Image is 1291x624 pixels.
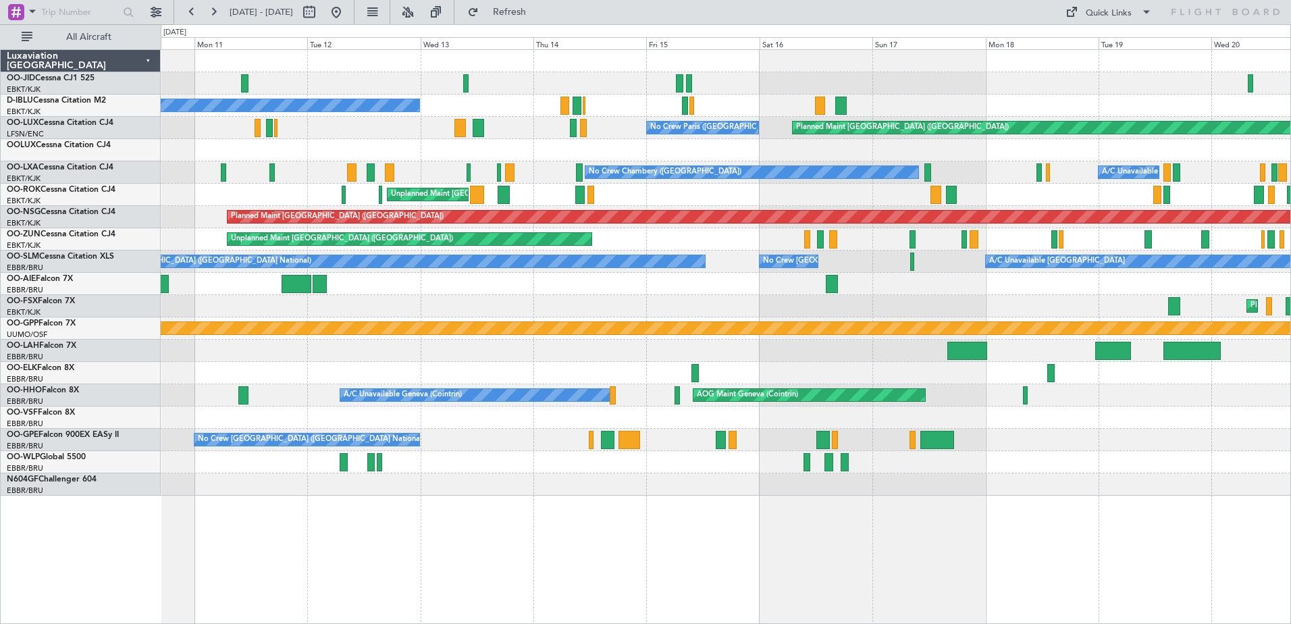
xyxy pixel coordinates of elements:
button: Quick Links [1059,1,1159,23]
div: Sat 16 [760,37,872,49]
a: OO-VSFFalcon 8X [7,409,75,417]
a: OO-LAHFalcon 7X [7,342,76,350]
span: OO-WLP [7,453,40,461]
a: OO-GPPFalcon 7X [7,319,76,328]
a: EBBR/BRU [7,441,43,451]
button: All Aircraft [15,26,147,48]
div: No Crew Chambery ([GEOGRAPHIC_DATA]) [589,162,741,182]
span: OOLUX [7,141,36,149]
div: Tue 19 [1099,37,1211,49]
div: Unplanned Maint [GEOGRAPHIC_DATA]-[GEOGRAPHIC_DATA] [391,184,609,205]
a: D-IBLUCessna Citation M2 [7,97,106,105]
a: UUMO/OSF [7,330,47,340]
div: Tue 12 [307,37,420,49]
a: OO-AIEFalcon 7X [7,275,73,283]
a: OO-HHOFalcon 8X [7,386,79,394]
a: OO-LXACessna Citation CJ4 [7,163,113,172]
a: OO-NSGCessna Citation CJ4 [7,208,115,216]
a: EBKT/KJK [7,107,41,117]
div: Fri 15 [646,37,759,49]
a: LFSN/ENC [7,129,44,139]
div: Thu 14 [533,37,646,49]
span: OO-LUX [7,119,38,127]
span: OO-ZUN [7,230,41,238]
span: OO-NSG [7,208,41,216]
span: D-IBLU [7,97,33,105]
a: EBBR/BRU [7,463,43,473]
span: OO-LAH [7,342,39,350]
a: OO-SLMCessna Citation XLS [7,253,114,261]
div: Wed 13 [421,37,533,49]
div: No Crew [GEOGRAPHIC_DATA] ([GEOGRAPHIC_DATA] National) [198,430,424,450]
div: Planned Maint [GEOGRAPHIC_DATA] ([GEOGRAPHIC_DATA]) [231,207,444,227]
a: OO-ZUNCessna Citation CJ4 [7,230,115,238]
a: EBKT/KJK [7,196,41,206]
div: No Crew Paris ([GEOGRAPHIC_DATA]) [650,118,784,138]
a: OO-LUXCessna Citation CJ4 [7,119,113,127]
div: Unplanned Maint [GEOGRAPHIC_DATA] ([GEOGRAPHIC_DATA]) [231,229,453,249]
a: OO-WLPGlobal 5500 [7,453,86,461]
div: Quick Links [1086,7,1132,20]
a: EBBR/BRU [7,263,43,273]
div: No Crew [GEOGRAPHIC_DATA] ([GEOGRAPHIC_DATA] National) [763,251,989,271]
a: EBBR/BRU [7,285,43,295]
a: EBBR/BRU [7,374,43,384]
span: [DATE] - [DATE] [230,6,293,18]
a: EBBR/BRU [7,352,43,362]
span: OO-GPP [7,319,38,328]
a: OO-JIDCessna CJ1 525 [7,74,95,82]
span: OO-VSF [7,409,38,417]
span: N604GF [7,475,38,484]
span: OO-JID [7,74,35,82]
a: EBKT/KJK [7,84,41,95]
a: OO-FSXFalcon 7X [7,297,75,305]
button: Refresh [461,1,542,23]
span: OO-LXA [7,163,38,172]
a: EBBR/BRU [7,419,43,429]
a: EBBR/BRU [7,396,43,407]
a: EBKT/KJK [7,174,41,184]
div: No Crew [GEOGRAPHIC_DATA] ([GEOGRAPHIC_DATA] National) [85,251,311,271]
input: Trip Number [41,2,119,22]
a: OO-ROKCessna Citation CJ4 [7,186,115,194]
div: [DATE] [163,27,186,38]
a: EBKT/KJK [7,307,41,317]
a: OO-GPEFalcon 900EX EASy II [7,431,119,439]
span: Refresh [481,7,538,17]
span: OO-FSX [7,297,38,305]
a: OO-ELKFalcon 8X [7,364,74,372]
a: EBKT/KJK [7,240,41,251]
span: All Aircraft [35,32,142,42]
span: OO-AIE [7,275,36,283]
span: OO-HHO [7,386,42,394]
div: Planned Maint [GEOGRAPHIC_DATA] ([GEOGRAPHIC_DATA]) [796,118,1009,138]
div: Sun 17 [872,37,985,49]
a: EBKT/KJK [7,218,41,228]
span: OO-ELK [7,364,37,372]
span: OO-ROK [7,186,41,194]
div: A/C Unavailable Geneva (Cointrin) [344,385,462,405]
div: AOG Maint Geneva (Cointrin) [697,385,798,405]
a: EBBR/BRU [7,486,43,496]
div: Mon 18 [986,37,1099,49]
span: OO-GPE [7,431,38,439]
span: OO-SLM [7,253,39,261]
a: OOLUXCessna Citation CJ4 [7,141,111,149]
a: N604GFChallenger 604 [7,475,97,484]
div: Mon 11 [194,37,307,49]
div: A/C Unavailable [GEOGRAPHIC_DATA] [989,251,1125,271]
